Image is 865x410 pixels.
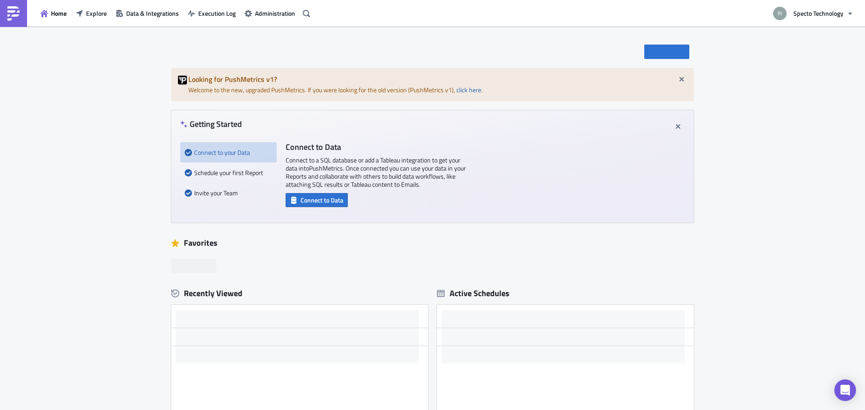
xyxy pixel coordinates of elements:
[768,4,858,23] button: Specto Technology
[111,6,183,20] button: Data & Integrations
[437,288,510,298] div: Active Schedules
[255,9,295,18] span: Administration
[188,76,687,83] h5: Looking for PushMetrics v1?
[286,142,466,152] h4: Connect to Data
[71,6,111,20] button: Explore
[185,162,272,183] div: Schedule your first Report
[834,379,856,401] div: Open Intercom Messenger
[793,9,843,18] span: Specto Technology
[286,194,348,204] a: Connect to Data
[171,287,428,300] div: Recently Viewed
[51,9,67,18] span: Home
[6,6,21,21] img: PushMetrics
[180,119,242,129] h4: Getting Started
[772,6,788,21] img: Avatar
[456,85,481,95] a: click here
[171,68,694,101] div: Welcome to the new, upgraded PushMetrics. If you were looking for the old version (PushMetrics v1...
[286,193,348,207] button: Connect to Data
[171,236,694,250] div: Favorites
[126,9,179,18] span: Data & Integrations
[185,183,272,203] div: Invite your Team
[240,6,300,20] button: Administration
[36,6,71,20] button: Home
[183,6,240,20] button: Execution Log
[286,156,466,189] p: Connect to a SQL database or add a Tableau integration to get your data into PushMetrics . Once c...
[300,195,343,205] span: Connect to Data
[185,142,272,162] div: Connect to your Data
[198,9,236,18] span: Execution Log
[86,9,107,18] span: Explore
